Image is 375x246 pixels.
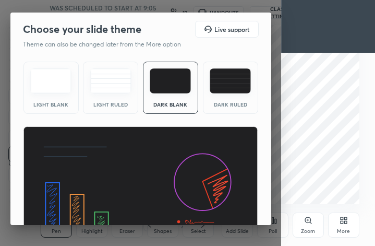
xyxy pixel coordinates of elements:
div: Dark Blank [150,102,191,107]
div: Light Ruled [90,102,131,107]
p: Theme can also be changed later from the More option [23,40,192,49]
img: lightTheme.e5ed3b09.svg [30,68,71,93]
img: darkTheme.f0cc69e5.svg [150,68,191,93]
div: Dark Ruled [210,102,251,107]
div: Zoom [301,229,315,234]
img: lightRuledTheme.5fabf969.svg [90,68,131,93]
div: Light Blank [30,102,72,107]
div: More [337,229,350,234]
img: darkRuledTheme.de295e13.svg [210,68,251,93]
h5: Live support [214,26,249,32]
h2: Choose your slide theme [23,22,141,36]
